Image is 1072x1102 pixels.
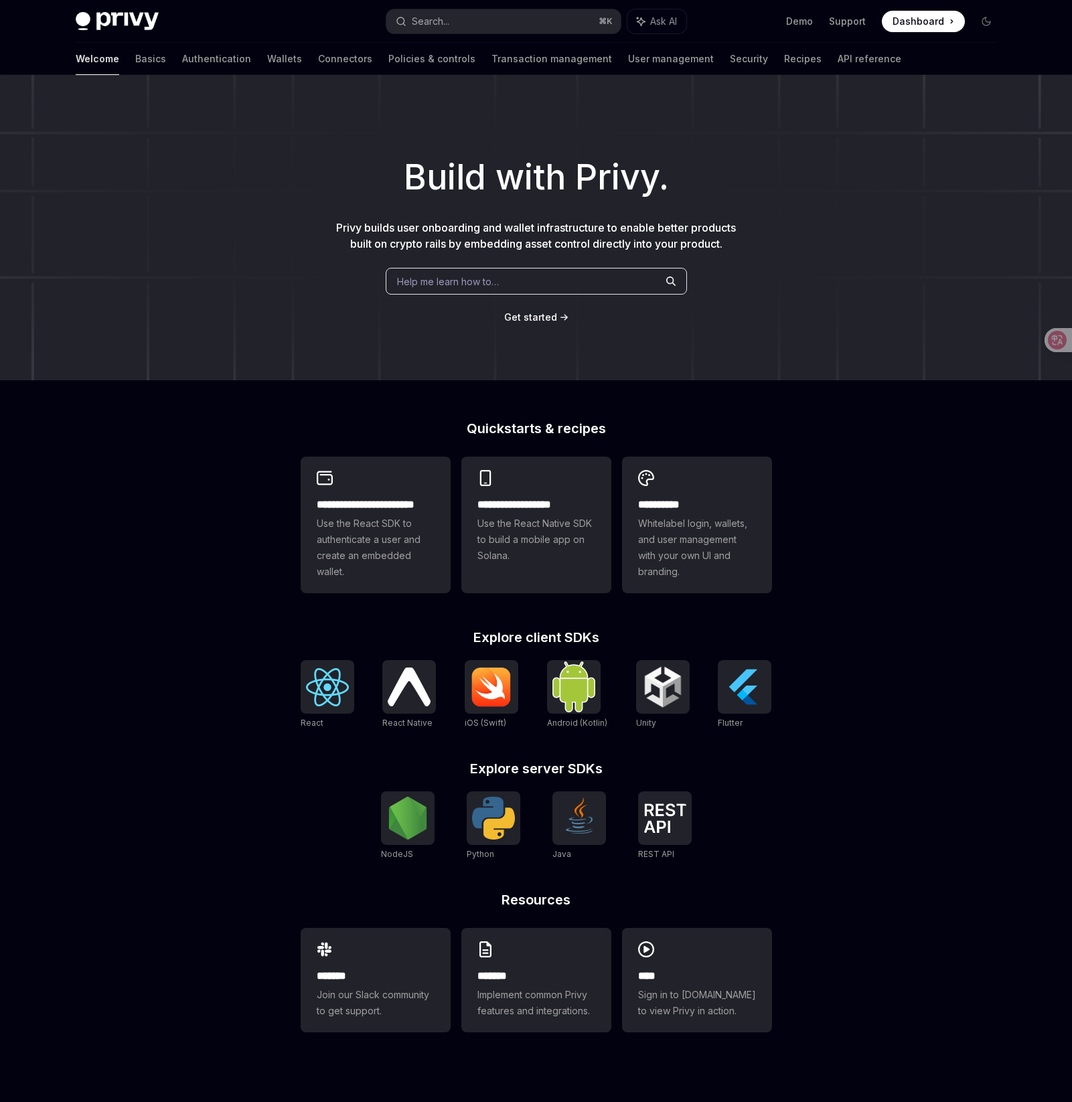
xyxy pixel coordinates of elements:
span: Whitelabel login, wallets, and user management with your own UI and branding. [638,516,756,580]
span: REST API [638,849,674,859]
a: Connectors [318,43,372,75]
img: Flutter [723,665,766,708]
span: Get started [504,311,557,323]
h1: Build with Privy. [21,151,1051,204]
a: PythonPython [467,791,520,861]
span: Implement common Privy features and integrations. [477,987,595,1019]
button: Toggle dark mode [976,11,997,32]
span: Use the React Native SDK to build a mobile app on Solana. [477,516,595,564]
a: User management [628,43,714,75]
a: ReactReact [301,660,354,730]
a: ****Sign in to [DOMAIN_NAME] to view Privy in action. [622,928,772,1032]
span: Use the React SDK to authenticate a user and create an embedded wallet. [317,516,435,580]
span: NodeJS [381,849,413,859]
img: Java [558,797,601,840]
a: **** **Implement common Privy features and integrations. [461,928,611,1032]
button: Search...⌘K [386,9,621,33]
span: Flutter [718,718,743,728]
h2: Explore server SDKs [301,762,772,775]
a: Recipes [784,43,822,75]
a: UnityUnity [636,660,690,730]
img: Unity [641,665,684,708]
span: Python [467,849,494,859]
span: Android (Kotlin) [547,718,607,728]
img: Python [472,797,515,840]
a: REST APIREST API [638,791,692,861]
a: iOS (Swift)iOS (Swift) [465,660,518,730]
img: dark logo [76,12,159,31]
span: ⌘ K [599,16,613,27]
a: Support [829,15,866,28]
span: Privy builds user onboarding and wallet infrastructure to enable better products built on crypto ... [336,221,736,250]
a: API reference [838,43,901,75]
a: Authentication [182,43,251,75]
a: Security [730,43,768,75]
span: React [301,718,323,728]
img: Android (Kotlin) [552,661,595,712]
span: Dashboard [893,15,944,28]
h2: Quickstarts & recipes [301,422,772,435]
a: Get started [504,311,557,324]
div: Search... [412,13,449,29]
span: Join our Slack community to get support. [317,987,435,1019]
a: Dashboard [882,11,965,32]
span: Help me learn how to… [397,274,499,289]
span: React Native [382,718,433,728]
a: Basics [135,43,166,75]
a: **** **Join our Slack community to get support. [301,928,451,1032]
img: React [306,668,349,706]
a: Android (Kotlin)Android (Kotlin) [547,660,607,730]
img: React Native [388,667,431,706]
span: Ask AI [650,15,677,28]
a: **** *****Whitelabel login, wallets, and user management with your own UI and branding. [622,457,772,593]
h2: Resources [301,893,772,907]
a: Transaction management [491,43,612,75]
h2: Explore client SDKs [301,631,772,644]
a: JavaJava [552,791,606,861]
span: Java [552,849,571,859]
span: iOS (Swift) [465,718,506,728]
a: Wallets [267,43,302,75]
img: NodeJS [386,797,429,840]
a: **** **** **** ***Use the React Native SDK to build a mobile app on Solana. [461,457,611,593]
img: iOS (Swift) [470,667,513,707]
span: Sign in to [DOMAIN_NAME] to view Privy in action. [638,987,756,1019]
a: React NativeReact Native [382,660,436,730]
a: Welcome [76,43,119,75]
img: REST API [643,803,686,833]
a: NodeJSNodeJS [381,791,435,861]
a: Demo [786,15,813,28]
a: FlutterFlutter [718,660,771,730]
button: Ask AI [627,9,686,33]
a: Policies & controls [388,43,475,75]
span: Unity [636,718,656,728]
